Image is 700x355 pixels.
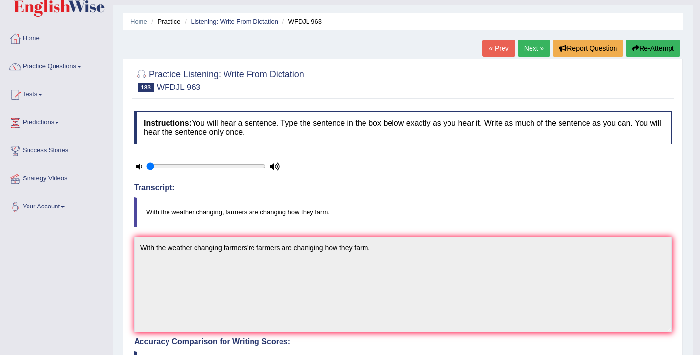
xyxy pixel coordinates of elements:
a: Home [130,18,147,25]
small: WFDJL 963 [157,83,200,92]
b: Instructions: [144,119,192,127]
h4: Accuracy Comparison for Writing Scores: [134,337,672,346]
h4: Transcript: [134,183,672,192]
li: WFDJL 963 [280,17,322,26]
a: Your Account [0,193,112,218]
a: Home [0,25,112,50]
a: « Prev [482,40,515,57]
button: Report Question [553,40,623,57]
a: Success Stories [0,137,112,162]
h2: Practice Listening: Write From Dictation [134,67,304,92]
a: Listening: Write From Dictation [191,18,278,25]
a: Tests [0,81,112,106]
li: Practice [149,17,180,26]
a: Strategy Videos [0,165,112,190]
blockquote: With the weather changing, farmers are changing how they farm. [134,197,672,227]
a: Next » [518,40,550,57]
a: Practice Questions [0,53,112,78]
h4: You will hear a sentence. Type the sentence in the box below exactly as you hear it. Write as muc... [134,111,672,144]
a: Predictions [0,109,112,134]
button: Re-Attempt [626,40,680,57]
span: 183 [138,83,154,92]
